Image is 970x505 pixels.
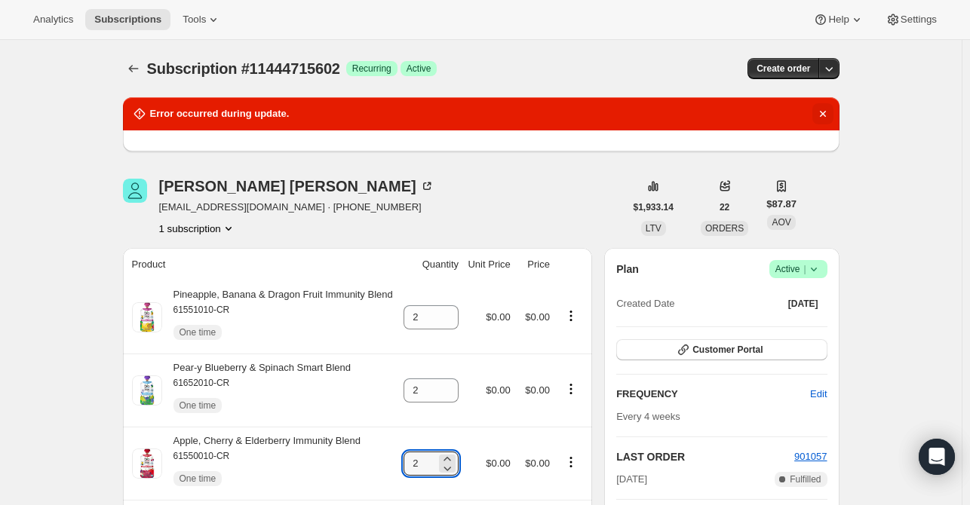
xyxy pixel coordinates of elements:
[515,248,554,281] th: Price
[162,360,351,421] div: Pear-y Blueberry & Spinach Smart Blend
[180,326,216,338] span: One time
[616,449,794,464] h2: LAST ORDER
[828,14,849,26] span: Help
[486,311,511,323] span: $0.00
[919,439,955,475] div: Open Intercom Messenger
[352,63,391,75] span: Recurring
[162,433,361,494] div: Apple, Cherry & Elderberry Immunity Blend
[132,302,162,332] img: product img
[775,262,821,277] span: Active
[486,458,511,469] span: $0.00
[173,9,230,30] button: Tools
[794,449,827,464] button: 901057
[747,58,819,79] button: Create order
[804,9,873,30] button: Help
[173,378,230,388] small: 61652010-CR
[692,344,763,356] span: Customer Portal
[525,384,550,396] span: $0.00
[625,197,683,218] button: $1,933.14
[162,287,393,347] div: Pineapple, Banana & Dragon Fruit Immunity Blend
[123,248,399,281] th: Product
[766,197,797,212] span: $87.87
[525,458,550,469] span: $0.00
[132,448,162,479] img: product img
[150,106,290,121] h2: Error occurred during update.
[772,217,790,228] span: AOV
[173,451,230,461] small: 61550010-CR
[183,14,206,26] span: Tools
[399,248,463,281] th: Quantity
[123,58,144,79] button: Subscriptions
[634,201,674,213] span: $1,933.14
[123,179,147,203] span: Rebecca Hines
[711,197,738,218] button: 22
[616,472,647,487] span: [DATE]
[132,375,162,406] img: product img
[559,454,583,470] button: Product actions
[757,63,810,75] span: Create order
[159,221,236,236] button: Product actions
[85,9,170,30] button: Subscriptions
[180,473,216,485] span: One time
[779,293,827,314] button: [DATE]
[803,263,806,275] span: |
[616,387,810,402] h2: FREQUENCY
[720,201,729,213] span: 22
[559,308,583,324] button: Product actions
[525,311,550,323] span: $0.00
[646,223,662,234] span: LTV
[801,382,836,406] button: Edit
[616,262,639,277] h2: Plan
[810,387,827,402] span: Edit
[559,381,583,397] button: Product actions
[705,223,744,234] span: ORDERS
[94,14,161,26] span: Subscriptions
[486,384,511,396] span: $0.00
[33,14,73,26] span: Analytics
[812,103,833,124] button: Dismiss notification
[876,9,946,30] button: Settings
[901,14,937,26] span: Settings
[407,63,431,75] span: Active
[794,451,827,462] a: 901057
[24,9,82,30] button: Analytics
[180,399,216,412] span: One time
[616,339,827,360] button: Customer Portal
[616,411,680,422] span: Every 4 weeks
[788,298,818,310] span: [DATE]
[616,296,674,311] span: Created Date
[463,248,515,281] th: Unit Price
[173,305,230,315] small: 61551010-CR
[790,473,821,485] span: Fulfilled
[159,179,434,194] div: [PERSON_NAME] [PERSON_NAME]
[159,200,434,215] span: [EMAIL_ADDRESS][DOMAIN_NAME] · [PHONE_NUMBER]
[147,60,340,77] span: Subscription #11444715602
